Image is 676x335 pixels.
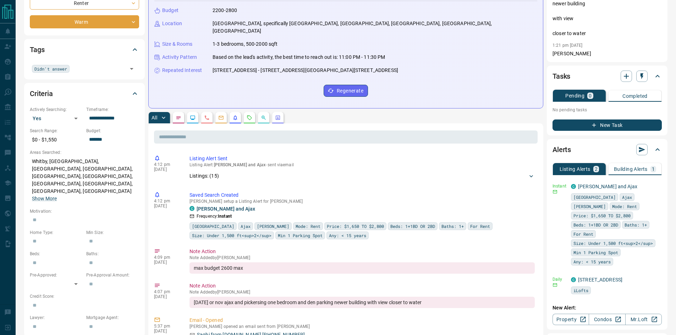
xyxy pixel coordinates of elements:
[204,115,210,121] svg: Calls
[86,106,139,113] p: Timeframe:
[190,115,196,121] svg: Lead Browsing Activity
[573,194,616,201] span: [GEOGRAPHIC_DATA]
[162,67,202,74] p: Repeated Interest
[192,232,271,239] span: Size: Under 1,500 ft<sup>2</sup>
[127,64,137,74] button: Open
[232,115,238,121] svg: Listing Alerts
[30,229,83,236] p: Home Type:
[553,141,662,158] div: Alerts
[257,223,289,230] span: [PERSON_NAME]
[296,223,320,230] span: Mode: Rent
[154,289,179,294] p: 4:07 pm
[30,44,44,55] h2: Tags
[34,65,67,72] span: Didn't answer
[86,314,139,321] p: Mortgage Agent:
[589,93,592,98] p: 0
[553,50,662,57] p: [PERSON_NAME]
[625,314,662,325] a: Mr.Loft
[162,20,182,27] p: Location
[154,199,179,203] p: 4:12 pm
[553,304,662,312] p: New Alert:
[154,294,179,299] p: [DATE]
[553,189,557,194] svg: Email
[86,272,139,278] p: Pre-Approval Amount:
[189,324,535,329] p: [PERSON_NAME] opened an email sent from [PERSON_NAME]
[573,203,606,210] span: [PERSON_NAME]
[30,208,139,214] p: Motivation:
[30,15,139,28] div: Warm
[197,206,255,212] a: [PERSON_NAME] and Ajax
[86,251,139,257] p: Baths:
[213,20,537,35] p: [GEOGRAPHIC_DATA], specifically [GEOGRAPHIC_DATA], [GEOGRAPHIC_DATA], [GEOGRAPHIC_DATA], [GEOGRAP...
[625,221,647,228] span: Baths: 1+
[189,317,535,324] p: Email - Opened
[573,230,593,238] span: For Rent
[622,94,648,99] p: Completed
[327,223,384,230] span: Price: $1,650 TO $2,800
[189,155,535,162] p: Listing Alert Sent
[154,329,179,334] p: [DATE]
[278,232,323,239] span: Min 1 Parking Spot
[30,251,83,257] p: Beds:
[218,214,232,219] strong: Instant
[553,105,662,115] p: No pending tasks
[324,85,368,97] button: Regenerate
[589,314,625,325] a: Condos
[30,134,83,146] p: $0 - $1,550
[553,71,570,82] h2: Tasks
[154,260,179,265] p: [DATE]
[553,144,571,155] h2: Alerts
[30,113,83,124] div: Yes
[560,167,590,172] p: Listing Alerts
[390,223,435,230] span: Beds: 1+1BD OR 2BD
[30,272,83,278] p: Pre-Approved:
[573,287,588,294] span: iLofts
[162,7,178,14] p: Budget
[247,115,252,121] svg: Requests
[154,167,179,172] p: [DATE]
[30,128,83,134] p: Search Range:
[30,314,83,321] p: Lawyer:
[578,184,637,189] a: [PERSON_NAME] and Ajax
[553,314,589,325] a: Property
[213,7,237,14] p: 2200-2800
[652,167,655,172] p: 1
[30,293,139,300] p: Credit Score:
[189,199,535,204] p: [PERSON_NAME] setup a Listing Alert for [PERSON_NAME]
[573,212,631,219] span: Price: $1,650 TO $2,800
[571,184,576,189] div: condos.ca
[189,169,535,183] div: Listings: (15)
[573,221,618,228] span: Beds: 1+1BD OR 2BD
[241,223,251,230] span: Ajax
[189,172,219,180] p: Listings: ( 15 )
[30,85,139,102] div: Criteria
[189,262,535,274] div: max budget 2600 max
[154,162,179,167] p: 4:12 pm
[176,115,181,121] svg: Notes
[553,43,583,48] p: 1:21 pm [DATE]
[189,162,535,167] p: Listing Alert : - sent via email
[612,203,637,210] span: Mode: Rent
[573,240,653,247] span: Size: Under 1,500 ft<sup>2</sup>
[154,255,179,260] p: 4:09 pm
[162,54,197,61] p: Activity Pattern
[192,223,234,230] span: [GEOGRAPHIC_DATA]
[441,223,464,230] span: Baths: 1+
[189,290,535,295] p: Note Added by [PERSON_NAME]
[553,283,557,287] svg: Email
[553,183,567,189] p: Instant
[622,194,632,201] span: Ajax
[614,167,648,172] p: Building Alerts
[213,40,278,48] p: 1-3 bedrooms, 500-2000 sqft
[189,206,194,211] div: condos.ca
[189,248,535,255] p: Note Action
[152,115,157,120] p: All
[213,54,385,61] p: Based on the lead's activity, the best time to reach out is: 11:00 PM - 11:30 PM
[573,258,611,265] span: Any: < 15 years
[189,255,535,260] p: Note Added by [PERSON_NAME]
[189,191,535,199] p: Saved Search Created
[86,229,139,236] p: Min Size:
[30,106,83,113] p: Actively Searching:
[32,195,57,202] button: Show More
[189,297,535,308] div: [DATE] or nov ajax and pickersing one bedroom and den parking newer building with view closer to ...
